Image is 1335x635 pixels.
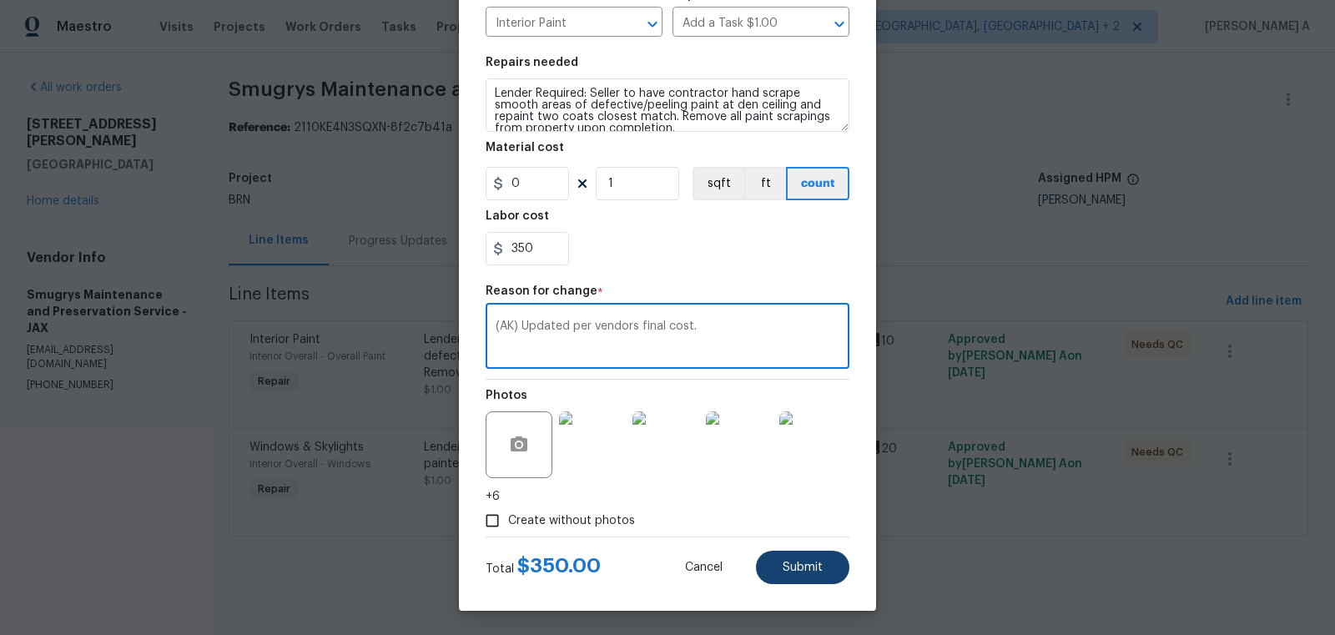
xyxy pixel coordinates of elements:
h5: Labor cost [486,210,549,222]
span: +6 [486,488,500,505]
span: Submit [783,562,823,574]
button: Cancel [658,551,749,584]
h5: Reason for change [486,285,597,297]
button: Open [828,13,851,36]
textarea: Lender Required: Seller to have contractor hand scrape smooth areas of defective/peeling paint at... [486,78,849,132]
button: sqft [693,167,744,200]
span: Cancel [685,562,723,574]
button: Submit [756,551,849,584]
textarea: (AK) Updated per vendors final cost. [496,320,839,355]
span: Create without photos [508,512,635,530]
button: Open [641,13,664,36]
button: ft [744,167,786,200]
button: count [786,167,849,200]
span: $ 350.00 [517,556,601,576]
h5: Material cost [486,142,564,154]
div: Total [486,557,601,577]
h5: Repairs needed [486,57,578,68]
h5: Photos [486,390,527,401]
